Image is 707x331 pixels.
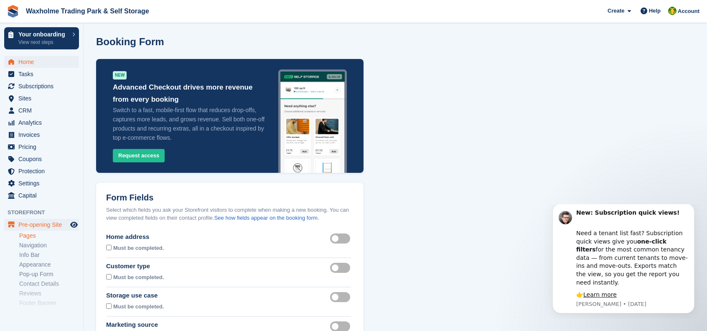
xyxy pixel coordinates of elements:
[106,193,353,203] h2: Form Fields
[19,309,79,317] a: Configuration
[19,261,79,269] a: Appearance
[668,7,676,15] img: Waxholme Self Storage
[4,92,79,104] a: menu
[113,243,164,252] div: Must be completed.
[113,105,266,142] p: Switch to a fast, mobile-first flow that reduces drop-offs, captures more leads, and grows revenu...
[36,96,148,104] p: Message from Steven, sent 2d ago
[18,31,68,37] p: Your onboarding
[4,141,79,153] a: menu
[4,117,79,128] a: menu
[113,302,164,311] div: Must be completed.
[19,270,79,278] a: Pop-up Form
[69,220,79,230] a: Preview store
[4,80,79,92] a: menu
[36,87,148,95] div: 👉
[4,177,79,189] a: menu
[18,68,69,80] span: Tasks
[19,299,79,307] a: Footer Banner
[19,7,32,20] img: Profile image for Steven
[43,87,77,94] a: Learn more
[4,165,79,177] a: menu
[18,153,69,165] span: Coupons
[106,291,165,300] div: Storage use case
[106,232,165,242] div: Home address
[330,267,353,268] label: Customer type visible
[8,208,83,217] span: Storefront
[18,80,69,92] span: Subscriptions
[214,215,319,221] a: See how fields appear on the booking form.
[4,190,79,201] a: menu
[106,320,165,330] div: Marketing source
[608,7,624,15] span: Create
[19,232,79,240] a: Pages
[4,27,79,49] a: Your onboarding View next steps
[4,56,79,68] a: menu
[18,117,69,128] span: Analytics
[113,272,164,282] div: Must be completed.
[649,7,661,15] span: Help
[330,238,353,239] label: Home address visible
[18,141,69,153] span: Pricing
[18,38,68,46] p: View next steps
[113,81,266,105] p: Advanced Checkout drives more revenue from every booking
[278,69,347,208] img: advanced_checkout-3a6f29b8f307e128f80f36cbef5223c0c28d0aeba6f80f7118ca5621cf25e01c.png
[19,280,79,288] a: Contact Details
[4,219,79,231] a: menu
[4,68,79,80] a: menu
[4,105,79,116] a: menu
[106,206,353,222] div: Select which fields you ask your Storefront visitors to complete when making a new booking. You c...
[18,129,69,141] span: Invoices
[7,5,19,18] img: stora-icon-8386f47178a22dfd0bd8f6a31ec36ba5ce8667c1dd55bd0f319d3a0aa187defe.svg
[4,153,79,165] a: menu
[18,177,69,189] span: Settings
[18,165,69,177] span: Protection
[113,71,127,80] div: NEW
[19,241,79,249] a: Navigation
[36,5,148,95] div: Message content
[19,290,79,298] a: Reviews
[113,149,165,163] button: Request access
[18,219,69,231] span: Pre-opening Site
[106,262,165,271] div: Customer type
[540,204,707,318] iframe: Intercom notifications message
[330,326,353,327] label: Marketing source visible
[18,105,69,116] span: CRM
[18,56,69,68] span: Home
[96,36,164,47] h1: Booking Form
[330,296,353,298] label: Storage use case visible
[18,190,69,201] span: Capital
[18,92,69,104] span: Sites
[23,4,153,18] a: Waxholme Trading Park & Self Storage
[36,5,140,12] b: New: Subscription quick views!
[4,129,79,141] a: menu
[678,7,699,15] span: Account
[36,17,148,82] div: Need a tenant list fast? Subscription quick views give you for the most common tenancy data — fro...
[19,251,79,259] a: Info Bar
